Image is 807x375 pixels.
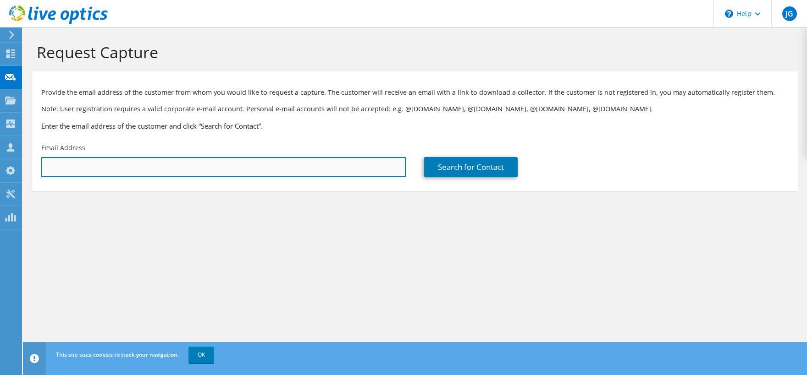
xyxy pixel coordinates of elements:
[41,104,789,114] p: Note: User registration requires a valid corporate e-mail account. Personal e-mail accounts will ...
[56,351,179,359] span: This site uses cookies to track your navigation.
[782,6,797,21] span: JG
[41,121,789,131] h3: Enter the email address of the customer and click “Search for Contact”.
[41,143,85,152] label: Email Address
[188,347,214,363] a: OK
[725,10,733,18] svg: \n
[424,157,518,177] a: Search for Contact
[41,87,789,98] p: Provide the email address of the customer from whom you would like to request a capture. The cust...
[37,43,789,62] h1: Request Capture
